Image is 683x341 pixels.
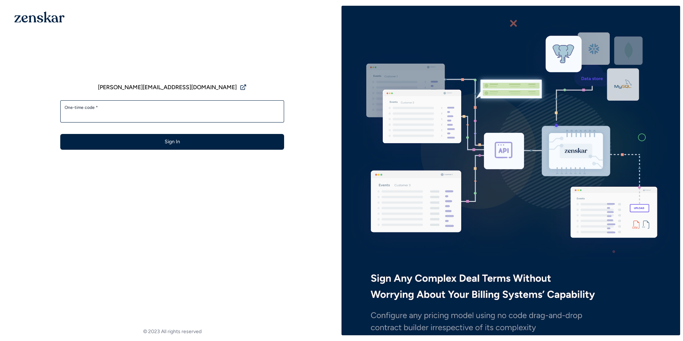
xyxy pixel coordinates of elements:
[98,83,237,92] span: [PERSON_NAME][EMAIL_ADDRESS][DOMAIN_NAME]
[65,105,280,110] label: One-time code *
[3,328,341,335] footer: © 2023 All rights reserved
[14,11,65,23] img: 1OGAJ2xQqyY4LXKgY66KYq0eOWRCkrZdAb3gUhuVAqdWPZE9SRJmCz+oDMSn4zDLXe31Ii730ItAGKgCKgCCgCikA4Av8PJUP...
[60,134,284,150] button: Sign In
